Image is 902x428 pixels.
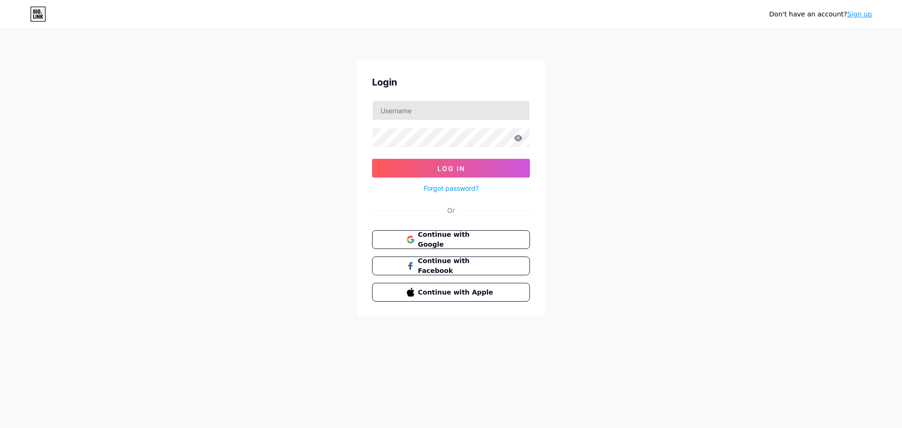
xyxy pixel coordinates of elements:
[372,257,530,275] button: Continue with Facebook
[373,101,529,120] input: Username
[447,205,455,215] div: Or
[372,283,530,302] button: Continue with Apple
[424,183,479,193] a: Forgot password?
[437,164,465,172] span: Log In
[418,288,496,297] span: Continue with Apple
[372,159,530,178] button: Log In
[418,230,496,249] span: Continue with Google
[847,10,872,18] a: Sign up
[372,75,530,89] div: Login
[372,230,530,249] button: Continue with Google
[418,256,496,276] span: Continue with Facebook
[769,9,872,19] div: Don't have an account?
